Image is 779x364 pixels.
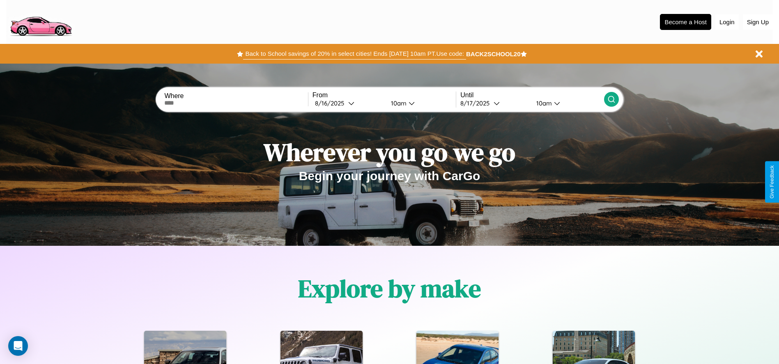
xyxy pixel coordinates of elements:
[313,99,384,108] button: 8/16/2025
[384,99,456,108] button: 10am
[8,336,28,356] div: Open Intercom Messenger
[532,99,554,107] div: 10am
[243,48,466,60] button: Back to School savings of 20% in select cities! Ends [DATE] 10am PT.Use code:
[715,14,739,30] button: Login
[6,4,75,38] img: logo
[466,50,521,57] b: BACK2SCHOOL20
[313,92,456,99] label: From
[769,165,775,199] div: Give Feedback
[298,272,481,305] h1: Explore by make
[743,14,773,30] button: Sign Up
[460,99,494,107] div: 8 / 17 / 2025
[164,92,308,100] label: Where
[660,14,711,30] button: Become a Host
[315,99,348,107] div: 8 / 16 / 2025
[387,99,409,107] div: 10am
[530,99,604,108] button: 10am
[460,92,604,99] label: Until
